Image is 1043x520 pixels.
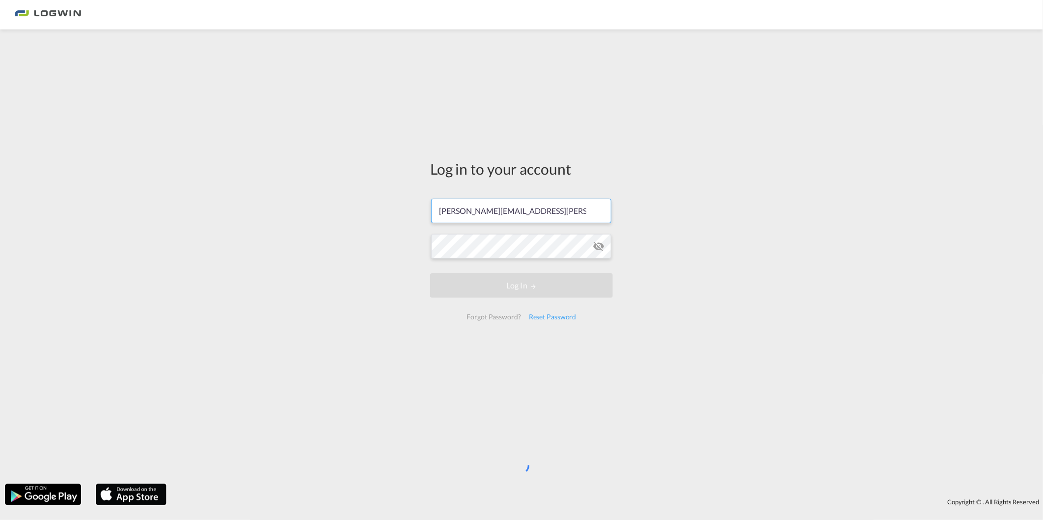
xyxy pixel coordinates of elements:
input: Enter email/phone number [431,199,611,223]
div: Forgot Password? [463,308,524,326]
button: LOGIN [430,273,613,298]
img: 2761ae10d95411efa20a1f5e0282d2d7.png [15,4,81,26]
img: apple.png [95,483,167,506]
div: Copyright © . All Rights Reserved [171,494,1043,510]
md-icon: icon-eye-off [593,240,604,252]
div: Reset Password [525,308,580,326]
div: Log in to your account [430,158,613,179]
img: google.png [4,483,82,506]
